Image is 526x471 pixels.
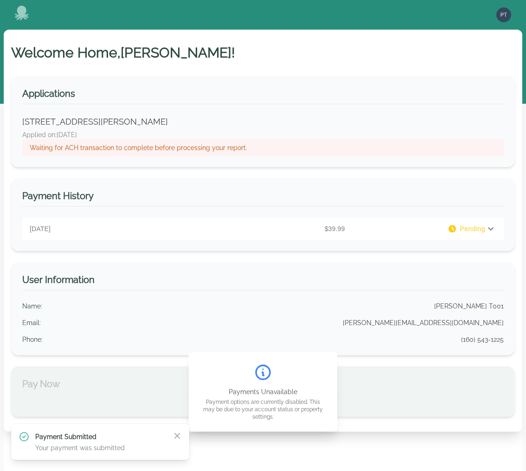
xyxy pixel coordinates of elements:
[189,224,349,233] p: $39.99
[22,335,43,344] div: Phone :
[22,115,490,128] p: [STREET_ADDRESS][PERSON_NAME]
[30,224,189,233] p: [DATE]
[22,273,504,290] h3: User Information
[35,432,165,441] p: Payment Submitted
[461,335,504,344] div: (160) 543-1225
[22,189,504,207] h3: Payment History
[30,143,496,152] p: Waiting for ACH transaction to complete before processing your report.
[22,318,41,327] div: Email :
[35,443,165,452] p: Your payment was submitted
[22,130,490,139] p: Applied on: [DATE]
[460,224,485,233] span: Pending
[200,398,326,421] p: Payment options are currently disabled. This may be due to your account status or property settings.
[22,301,42,311] div: Name :
[22,87,504,104] h3: Applications
[11,44,515,61] h1: Welcome Home, [PERSON_NAME] !
[200,387,326,396] p: Payments Unavailable
[434,301,504,311] div: [PERSON_NAME] T001
[22,218,504,240] div: [DATE]$39.99Pending
[343,318,504,327] div: [PERSON_NAME][EMAIL_ADDRESS][DOMAIN_NAME]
